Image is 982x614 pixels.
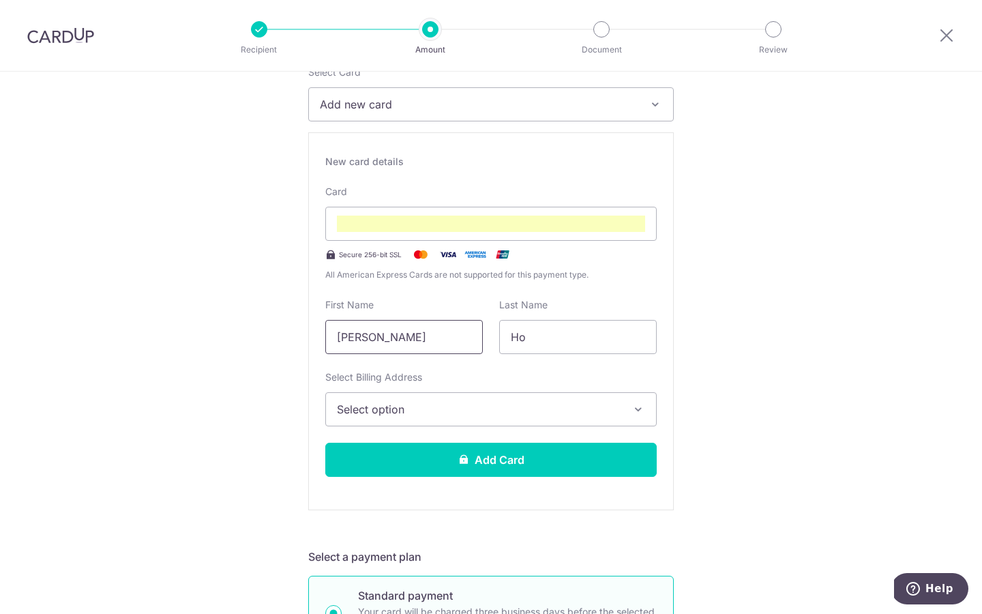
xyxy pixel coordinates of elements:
[434,246,462,263] img: Visa
[337,216,645,232] iframe: To enrich screen reader interactions, please activate Accessibility in Grammarly extension settings
[337,401,621,418] span: Select option
[499,320,657,354] input: Cardholder Last Name
[325,443,657,477] button: Add Card
[325,268,657,282] span: All American Express Cards are not supported for this payment type.
[894,573,968,607] iframe: Opens a widget where you can find more information
[209,43,310,57] p: Recipient
[325,320,483,354] input: Cardholder First Name
[551,43,652,57] p: Document
[723,43,824,57] p: Review
[308,549,674,565] h5: Select a payment plan
[27,27,94,44] img: CardUp
[489,246,516,263] img: .alt.unionpay
[320,96,638,113] span: Add new card
[407,246,434,263] img: Mastercard
[380,43,481,57] p: Amount
[325,392,657,426] button: Select option
[325,370,422,384] label: Select Billing Address
[308,87,674,121] button: Add new card
[325,155,657,169] div: New card details
[308,66,361,78] span: translation missing: en.payables.payment_networks.credit_card.summary.labels.select_card
[358,587,657,604] p: Standard payment
[339,249,402,260] span: Secure 256-bit SSL
[325,298,374,312] label: First Name
[499,298,548,312] label: Last Name
[325,185,347,199] label: Card
[462,246,489,263] img: .alt.amex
